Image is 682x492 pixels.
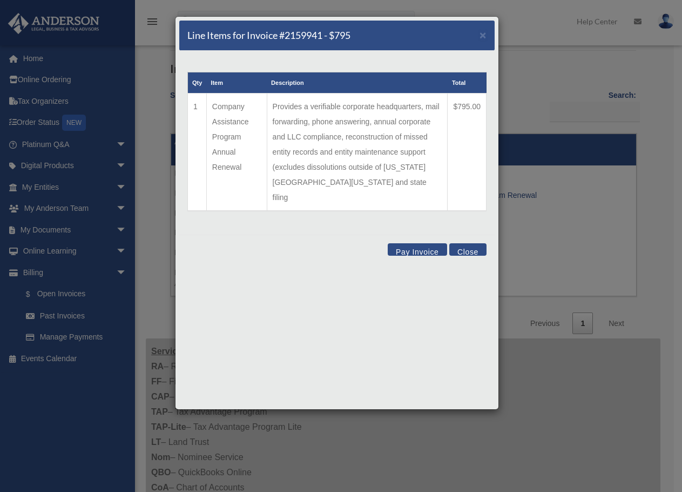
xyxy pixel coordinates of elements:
td: 1 [188,94,207,211]
th: Item [206,72,267,94]
td: Company Assistance Program Annual Renewal [206,94,267,211]
button: Pay Invoice [388,243,447,256]
span: × [480,29,487,41]
button: Close [449,243,487,256]
button: Close [480,29,487,41]
th: Description [267,72,448,94]
th: Qty [188,72,207,94]
h5: Line Items for Invoice #2159941 - $795 [187,29,350,42]
td: Provides a verifiable corporate headquarters, mail forwarding, phone answering, annual corporate ... [267,94,448,211]
th: Total [448,72,487,94]
td: $795.00 [448,94,487,211]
